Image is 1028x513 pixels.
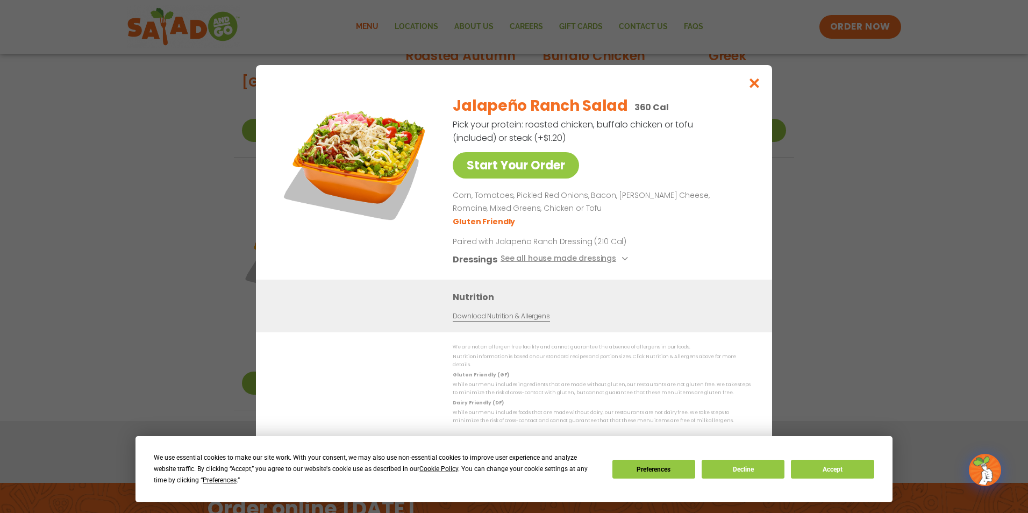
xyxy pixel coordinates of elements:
[453,152,579,179] a: Start Your Order
[791,460,874,479] button: Accept
[453,189,746,215] p: Corn, Tomatoes, Pickled Red Onions, Bacon, [PERSON_NAME] Cheese, Romaine, Mixed Greens, Chicken o...
[453,353,751,369] p: Nutrition information is based on our standard recipes and portion sizes. Click Nutrition & Aller...
[453,95,627,117] h2: Jalapeño Ranch Salad
[453,399,503,405] strong: Dairy Friendly (DF)
[453,409,751,425] p: While our menu includes foods that are made without dairy, our restaurants are not dairy free. We...
[453,290,756,303] h3: Nutrition
[453,216,517,227] li: Gluten Friendly
[154,452,599,486] div: We use essential cookies to make our site work. With your consent, we may also use non-essential ...
[453,236,652,247] p: Paired with Jalapeño Ranch Dressing (210 Cal)
[453,118,695,145] p: Pick your protein: roasted chicken, buffalo chicken or tofu (included) or steak (+$1.20)
[634,101,669,114] p: 360 Cal
[501,252,631,266] button: See all house made dressings
[280,87,431,237] img: Featured product photo for Jalapeño Ranch Salad
[453,343,751,351] p: We are not an allergen free facility and cannot guarantee the absence of allergens in our foods.
[612,460,695,479] button: Preferences
[453,371,509,377] strong: Gluten Friendly (GF)
[737,65,772,101] button: Close modal
[135,436,893,502] div: Cookie Consent Prompt
[453,252,497,266] h3: Dressings
[453,311,549,321] a: Download Nutrition & Allergens
[970,455,1000,485] img: wpChatIcon
[203,476,237,484] span: Preferences
[419,465,458,473] span: Cookie Policy
[702,460,784,479] button: Decline
[453,381,751,397] p: While our menu includes ingredients that are made without gluten, our restaurants are not gluten ...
